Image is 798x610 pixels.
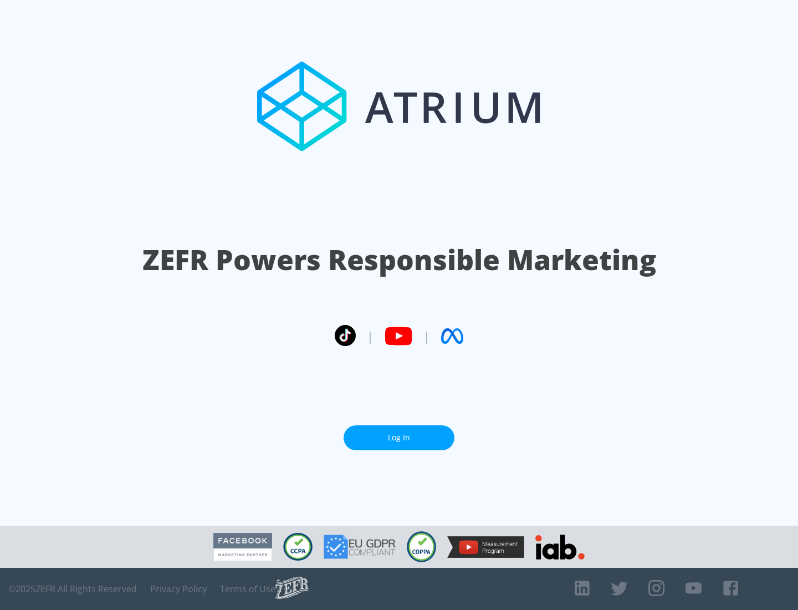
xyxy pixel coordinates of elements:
img: CCPA Compliant [283,533,313,561]
h1: ZEFR Powers Responsible Marketing [142,241,656,279]
img: YouTube Measurement Program [447,536,524,558]
img: Facebook Marketing Partner [213,533,272,561]
a: Privacy Policy [150,583,207,594]
a: Log In [344,425,454,450]
a: Terms of Use [220,583,275,594]
img: COPPA Compliant [407,531,436,562]
span: | [423,328,430,344]
span: © 2025 ZEFR All Rights Reserved [8,583,137,594]
img: GDPR Compliant [324,535,396,559]
span: | [367,328,374,344]
img: IAB [535,535,585,560]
